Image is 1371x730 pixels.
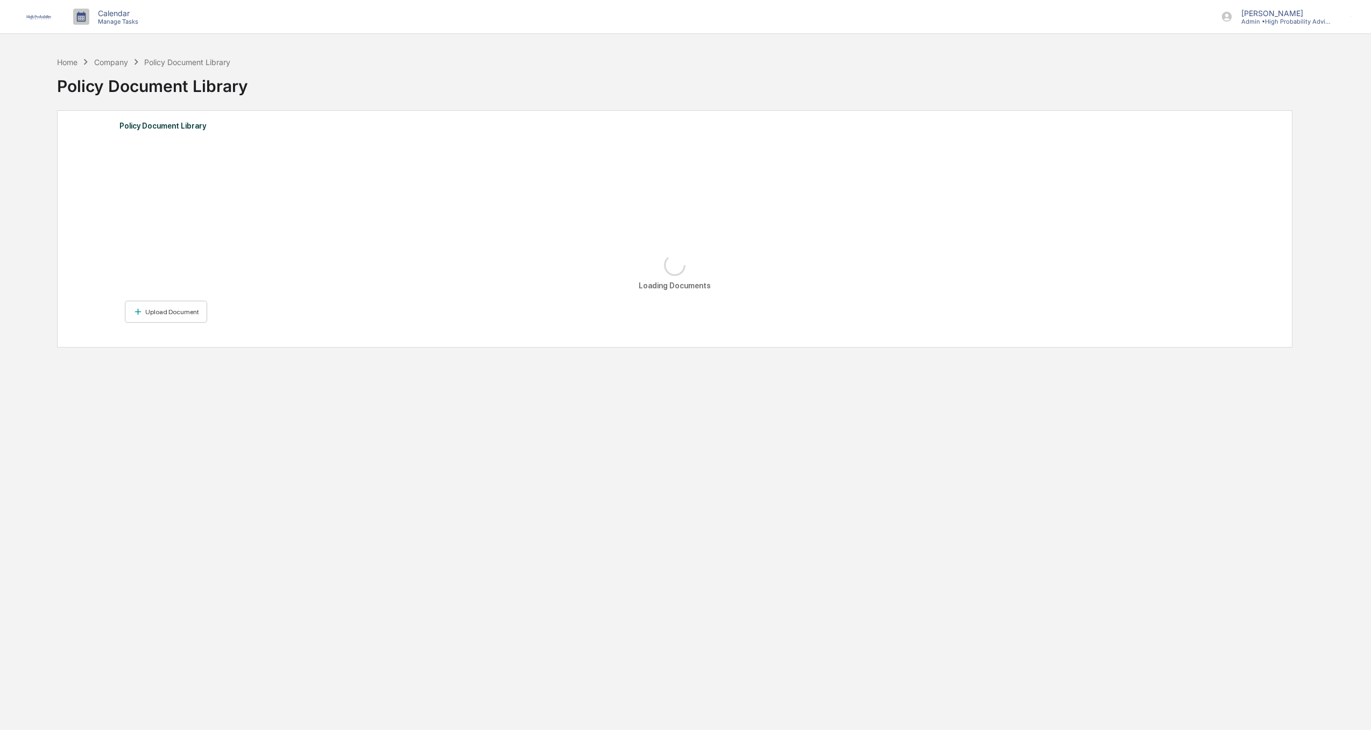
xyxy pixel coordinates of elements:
div: Policy Document Library [119,119,1230,133]
div: Upload Document [143,308,199,316]
div: Policy Document Library [57,68,1291,96]
div: Policy Document Library [144,58,230,67]
button: Upload Document [125,301,207,323]
p: Calendar [89,9,144,18]
p: Admin • High Probability Advisors, LLC [1233,18,1333,25]
p: [PERSON_NAME] [1233,9,1333,18]
p: Manage Tasks [89,18,144,25]
img: logo [26,14,52,20]
div: Loading Documents [639,281,711,290]
div: Company [94,58,128,67]
div: Home [57,58,77,67]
